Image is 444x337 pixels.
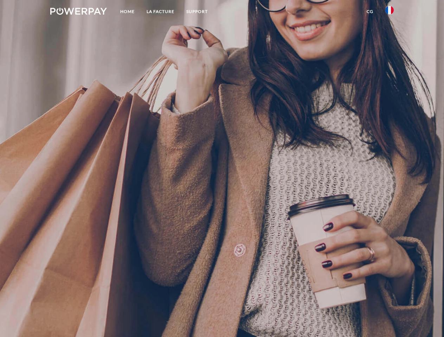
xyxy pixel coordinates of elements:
[114,5,141,18] a: Home
[361,5,379,18] a: CG
[180,5,214,18] a: Support
[50,8,107,15] img: logo-powerpay-white.svg
[141,5,180,18] a: LA FACTURE
[385,6,394,14] img: fr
